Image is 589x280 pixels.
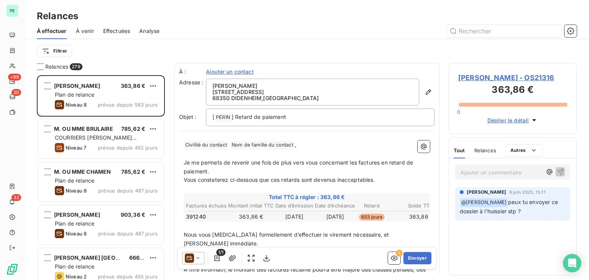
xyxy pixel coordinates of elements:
[6,263,18,275] img: Logo LeanPay
[230,141,294,150] span: Nom de famille du contact
[509,190,546,194] span: 9 juin 2025, 15:11
[37,45,72,57] button: Filtrer
[121,168,145,175] span: 785,62 €
[12,194,21,201] span: 32
[314,212,355,221] td: [DATE]
[6,5,18,17] div: PE
[54,254,158,261] span: [PERSON_NAME] [GEOGRAPHIC_DATA]
[55,91,94,98] span: Plan de relance
[295,141,296,148] span: ,
[55,177,94,184] span: Plan de relance
[275,212,314,221] td: [DATE]
[6,91,18,103] a: 20
[457,109,460,115] span: 0
[359,214,385,221] span: 653 jours
[55,134,137,148] span: COURRIERS [PERSON_NAME] EXCLUSIFS
[179,68,206,76] label: À :
[66,145,86,151] span: Niveau 7
[458,83,567,98] h3: 363,86 €
[70,63,82,70] span: 279
[139,27,160,35] span: Analyse
[12,89,21,96] span: 20
[66,273,87,280] span: Niveau 2
[228,202,274,210] th: Montant initial TTC
[54,168,111,175] span: M. OU MME CHAMEN
[186,213,206,221] span: 391240
[460,198,508,207] span: @ [PERSON_NAME]
[388,202,434,210] th: Solde TTC
[98,188,158,194] span: prévue depuis 487 jours
[212,95,413,101] p: 68350 DIDENHEIM , [GEOGRAPHIC_DATA]
[6,75,18,87] a: +99
[121,211,145,218] span: 903,36 €
[45,63,68,71] span: Relances
[121,125,145,132] span: 785,62 €
[487,116,529,124] span: Déplier le détail
[98,273,158,280] span: prévue depuis 455 jours
[66,102,87,108] span: Niveau 8
[184,231,391,247] span: Nous vous [MEDICAL_DATA] formellement d’effectuer le virement nécessaire, et [PERSON_NAME] immédi...
[184,141,228,150] span: Civilité du contact
[460,199,559,214] span: peux tu envoyer ce dossier à l'huissier stp ?
[37,9,78,23] h3: Relances
[37,27,67,35] span: À effectuer
[357,202,387,210] th: Retard
[485,116,541,125] button: Déplier le détail
[98,145,158,151] span: prévue depuis 492 jours
[179,79,203,86] span: Adresse :
[8,74,21,81] span: +99
[206,68,254,76] span: Ajouter un contact
[215,113,231,122] span: PERIN
[98,231,158,237] span: prévue depuis 487 jours
[37,75,165,280] div: grid
[179,114,196,120] span: Objet :
[216,249,225,256] span: 1/1
[212,83,413,89] p: [PERSON_NAME]
[76,27,94,35] span: À venir
[55,220,94,227] span: Plan de relance
[275,202,314,210] th: Date d’émission
[474,147,496,153] span: Relances
[129,254,154,261] span: 666,00 €
[505,144,543,156] button: Autres
[458,72,567,83] span: [PERSON_NAME] - OS21316
[467,189,506,196] span: [PERSON_NAME]
[185,193,429,201] span: Total TTC à régler : 363,86 €
[388,212,434,221] td: 363,86 €
[403,252,431,264] button: Envoyer
[186,202,227,210] th: Factures échues
[66,231,87,237] span: Niveau 8
[446,25,561,37] input: Rechercher
[212,89,413,95] p: [STREET_ADDRESS]
[228,212,274,221] td: 363,86 €
[314,202,355,210] th: Date d’échéance
[184,176,375,183] span: Vous constaterez ci-dessous que ces retards sont devenus inacceptables.
[212,114,214,120] span: [
[103,27,130,35] span: Effectuées
[54,82,100,89] span: [PERSON_NAME]
[66,188,87,194] span: Niveau 8
[55,263,94,270] span: Plan de relance
[232,114,286,120] span: ] Retard de paiement
[54,125,113,132] span: M. OU MME BRULAIRE
[184,159,415,175] span: Je me permets de revenir une fois de plus vers vous concernant les factures en retard de paiement.
[563,254,581,272] div: Open Intercom Messenger
[121,82,145,89] span: 363,86 €
[54,211,100,218] span: [PERSON_NAME]
[98,102,158,108] span: prévue depuis 583 jours
[454,147,465,153] span: Tout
